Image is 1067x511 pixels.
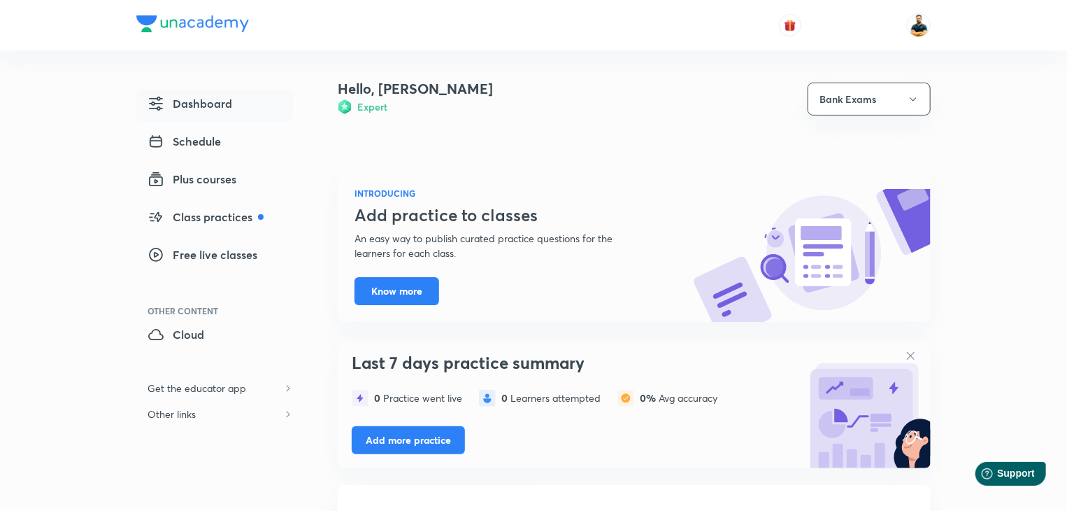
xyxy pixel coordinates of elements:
h6: INTRODUCING [355,187,647,199]
div: Avg accuracy [640,393,717,404]
h3: Add practice to classes [355,205,647,225]
a: Dashboard [136,90,293,122]
iframe: Help widget launcher [943,456,1052,496]
span: Schedule [148,133,221,150]
button: Bank Exams [808,83,931,115]
button: avatar [779,14,801,36]
img: know-more [693,189,931,322]
a: Company Logo [136,15,249,36]
img: Sumit Kumar Verma [907,13,931,37]
span: Plus courses [148,171,236,188]
button: Know more [355,277,439,305]
span: 0 [374,391,383,405]
h4: Hello, [PERSON_NAME] [338,78,493,99]
a: Schedule [136,127,293,160]
span: 0 [501,391,510,405]
span: 0% [640,391,659,405]
div: Practice went live [374,393,462,404]
h6: Other links [136,401,207,427]
h3: Last 7 days practice summary [352,353,798,373]
a: Class practices [136,203,293,235]
img: Badge [338,99,352,114]
span: Cloud [148,326,204,343]
img: Company Logo [136,15,249,32]
img: statistics [479,390,496,407]
span: Free live classes [148,246,257,263]
span: Dashboard [148,95,232,112]
h6: Expert [357,99,387,114]
a: Cloud [136,321,293,353]
a: Plus courses [136,165,293,197]
img: avatar [784,19,796,31]
div: Other Content [148,307,293,315]
button: Add more practice [352,426,465,454]
h6: Get the educator app [136,375,257,401]
img: statistics [617,390,634,407]
img: statistics [352,390,368,407]
span: Class practices [148,209,264,225]
p: An easy way to publish curated practice questions for the learners for each class. [355,231,647,260]
a: Free live classes [136,241,293,273]
div: Learners attempted [501,393,601,404]
img: bg [805,342,931,468]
